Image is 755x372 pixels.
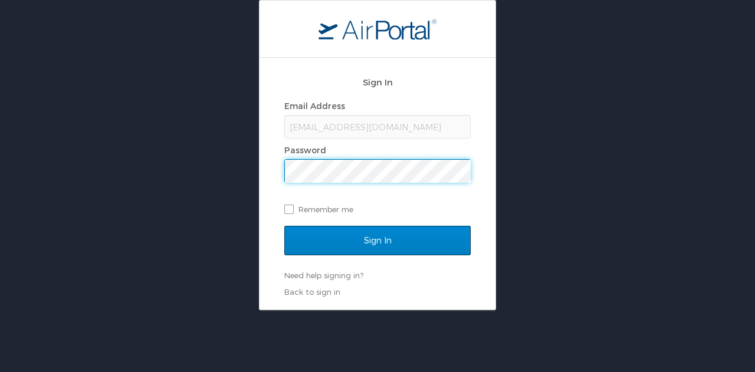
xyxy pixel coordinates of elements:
[284,200,471,218] label: Remember me
[284,271,363,280] a: Need help signing in?
[284,287,340,297] a: Back to sign in
[319,18,436,39] img: logo
[284,75,471,89] h2: Sign In
[284,145,326,155] label: Password
[284,226,471,255] input: Sign In
[284,101,345,111] label: Email Address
